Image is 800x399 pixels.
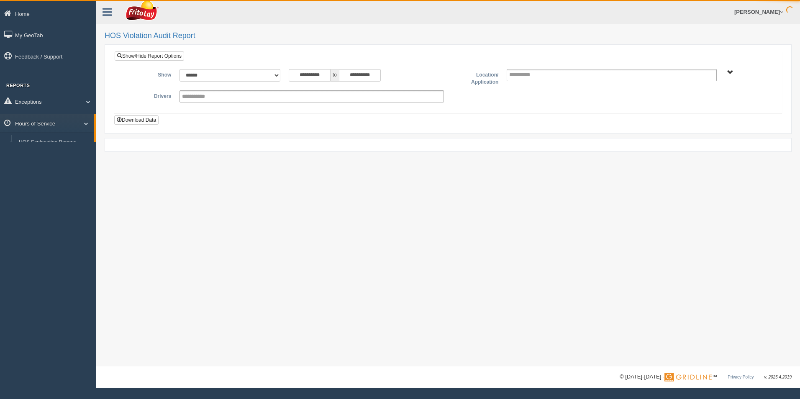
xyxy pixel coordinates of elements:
img: Gridline [664,373,712,381]
label: Location/ Application [448,69,503,86]
a: HOS Explanation Reports [15,135,94,150]
button: Download Data [114,115,159,125]
span: to [331,69,339,82]
h2: HOS Violation Audit Report [105,32,792,40]
a: Privacy Policy [728,375,754,379]
label: Show [121,69,175,79]
label: Drivers [121,90,175,100]
div: © [DATE]-[DATE] - ™ [620,373,792,381]
a: Show/Hide Report Options [115,51,184,61]
span: v. 2025.4.2019 [764,375,792,379]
